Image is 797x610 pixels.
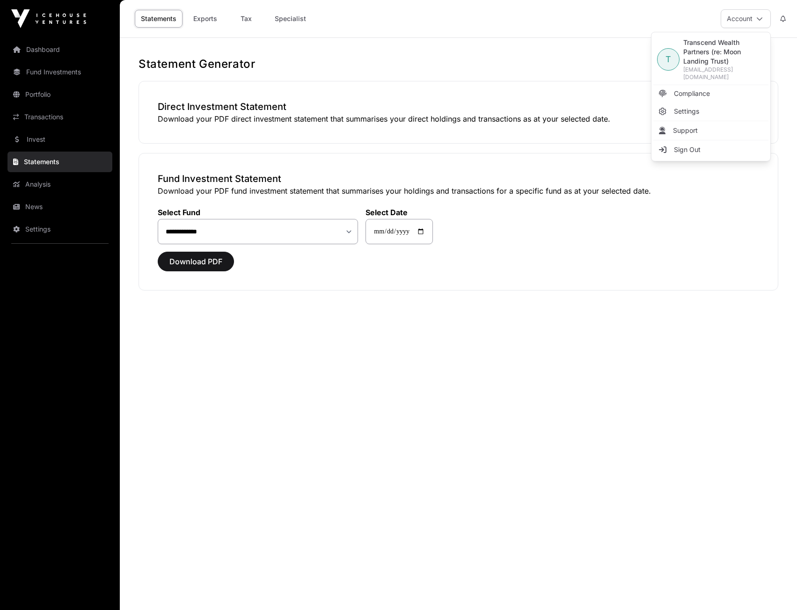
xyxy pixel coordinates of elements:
a: Invest [7,129,112,150]
li: Sign Out [653,141,768,158]
span: Settings [674,107,699,116]
img: Icehouse Ventures Logo [11,9,86,28]
a: Portfolio [7,84,112,105]
label: Select Date [366,208,433,217]
a: Exports [186,10,224,28]
button: Download PDF [158,252,234,271]
a: Compliance [653,85,768,102]
a: Settings [7,219,112,240]
a: Specialist [269,10,312,28]
label: Select Fund [158,208,358,217]
span: Sign Out [674,145,701,154]
iframe: Chat Widget [750,565,797,610]
a: Statements [7,152,112,172]
h3: Direct Investment Statement [158,100,759,113]
span: Compliance [674,89,710,98]
a: Statements [135,10,183,28]
li: Support [653,122,768,139]
span: Transcend Wealth Partners (re: Moon Landing Trust) [683,38,765,66]
a: Download PDF [158,261,234,270]
a: Tax [227,10,265,28]
a: Transactions [7,107,112,127]
h3: Fund Investment Statement [158,172,759,185]
a: Analysis [7,174,112,195]
p: Download your PDF fund investment statement that summarises your holdings and transactions for a ... [158,185,759,196]
button: Account [721,9,771,28]
a: Dashboard [7,39,112,60]
span: Support [673,126,698,135]
a: Fund Investments [7,62,112,82]
a: Settings [653,103,768,120]
span: [EMAIL_ADDRESS][DOMAIN_NAME] [683,66,765,81]
a: News [7,196,112,217]
span: Download PDF [169,256,222,267]
span: T [665,53,671,66]
p: Download your PDF direct investment statement that summarises your direct holdings and transactio... [158,113,759,124]
h1: Statement Generator [139,57,778,72]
